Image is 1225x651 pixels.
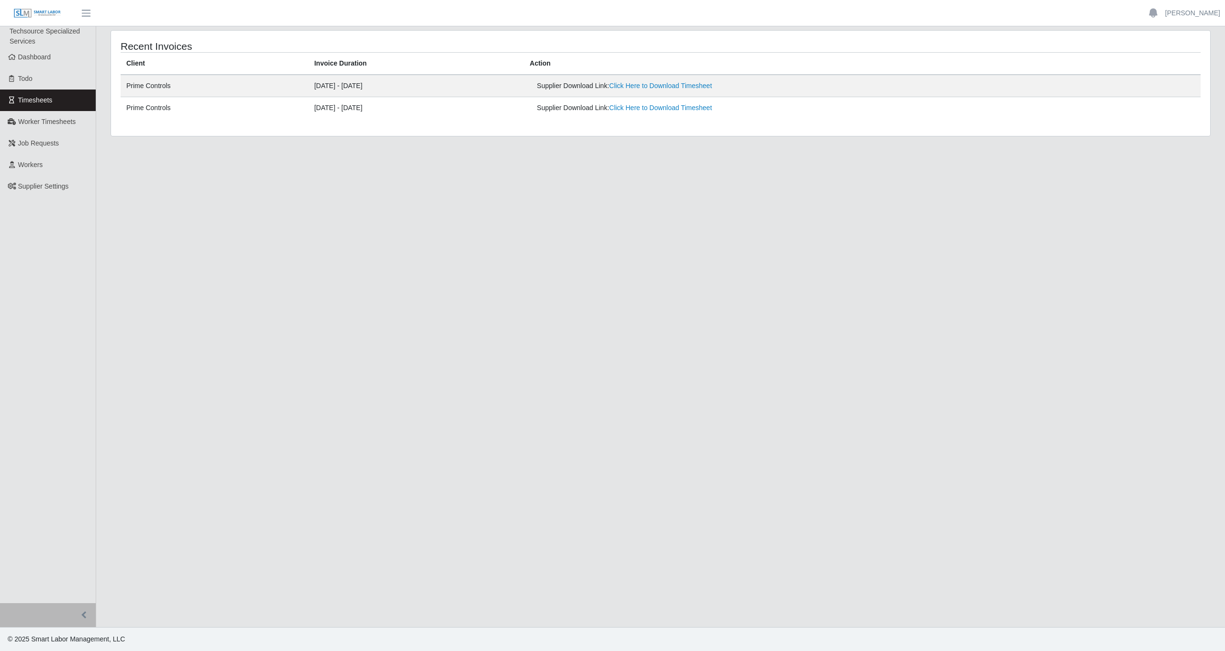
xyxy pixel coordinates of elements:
[13,8,61,19] img: SLM Logo
[18,96,53,104] span: Timesheets
[121,75,309,97] td: Prime Controls
[18,53,51,61] span: Dashboard
[18,75,33,82] span: Todo
[121,53,309,75] th: Client
[8,635,125,643] span: © 2025 Smart Labor Management, LLC
[18,161,43,168] span: Workers
[609,104,712,112] a: Click Here to Download Timesheet
[309,97,524,119] td: [DATE] - [DATE]
[309,75,524,97] td: [DATE] - [DATE]
[524,53,1201,75] th: Action
[18,182,69,190] span: Supplier Settings
[609,82,712,90] a: Click Here to Download Timesheet
[121,40,562,52] h4: Recent Invoices
[10,27,80,45] span: Techsource Specialized Services
[1165,8,1220,18] a: [PERSON_NAME]
[537,103,966,113] div: Supplier Download Link:
[18,118,76,125] span: Worker Timesheets
[18,139,59,147] span: Job Requests
[537,81,966,91] div: Supplier Download Link:
[309,53,524,75] th: Invoice Duration
[121,97,309,119] td: Prime Controls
